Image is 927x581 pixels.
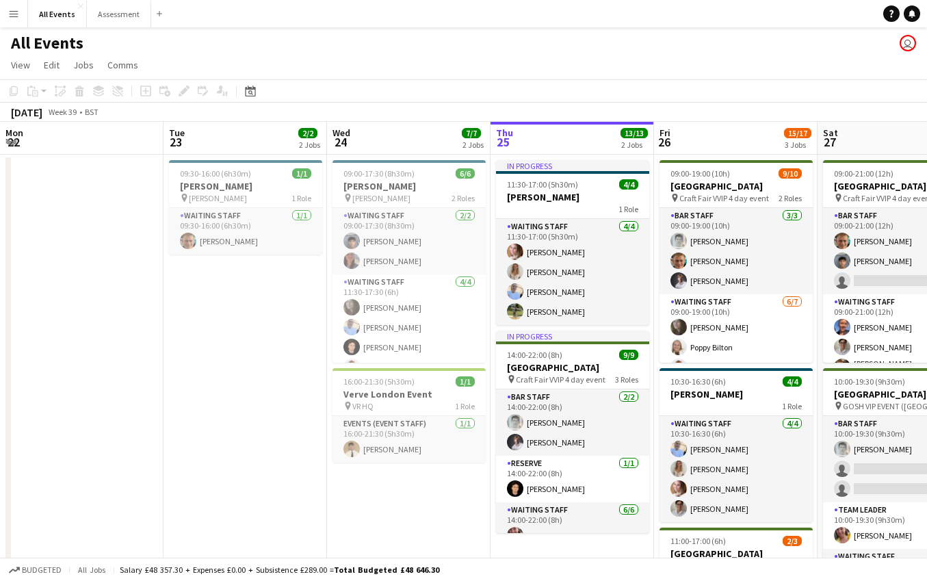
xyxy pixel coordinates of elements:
span: 2 Roles [452,193,475,203]
span: Sat [823,127,838,139]
span: Mon [5,127,23,139]
span: 2/3 [783,536,802,546]
h3: [PERSON_NAME] [660,388,813,400]
span: All jobs [75,565,108,575]
span: 2/2 [298,128,317,138]
div: In progress [496,160,649,171]
a: View [5,56,36,74]
app-job-card: In progress11:30-17:00 (5h30m)4/4[PERSON_NAME]1 RoleWaiting Staff4/411:30-17:00 (5h30m)[PERSON_NA... [496,160,649,325]
app-job-card: 09:30-16:00 (6h30m)1/1[PERSON_NAME] [PERSON_NAME]1 RoleWaiting Staff1/109:30-16:00 (6h30m)[PERSON... [169,160,322,255]
div: 2 Jobs [621,140,647,150]
span: 1/1 [292,168,311,179]
span: 9/9 [619,350,638,360]
app-card-role: Reserve1/114:00-22:00 (8h)[PERSON_NAME] [496,456,649,502]
app-card-role: Waiting Staff4/411:30-17:30 (6h)[PERSON_NAME][PERSON_NAME][PERSON_NAME][PERSON_NAME] [332,274,486,380]
span: View [11,59,30,71]
span: 1 Role [782,401,802,411]
span: 22 [3,134,23,150]
div: BST [85,107,99,117]
button: Assessment [87,1,151,27]
span: 09:30-16:00 (6h30m) [180,168,251,179]
app-card-role: Waiting Staff4/410:30-16:30 (6h)[PERSON_NAME][PERSON_NAME][PERSON_NAME][PERSON_NAME] [660,416,813,522]
span: Week 39 [45,107,79,117]
span: 27 [821,134,838,150]
span: 2 Roles [779,193,802,203]
a: Jobs [68,56,99,74]
button: Budgeted [7,563,64,578]
span: 11:00-17:00 (6h) [670,536,726,546]
h3: [GEOGRAPHIC_DATA] [660,180,813,192]
app-card-role: Waiting Staff2/209:00-17:30 (8h30m)[PERSON_NAME][PERSON_NAME] [332,208,486,274]
span: 13/13 [621,128,648,138]
h3: [GEOGRAPHIC_DATA] [496,361,649,374]
h3: Verve London Event [332,388,486,400]
span: 24 [330,134,350,150]
span: 1 Role [455,401,475,411]
span: Wed [332,127,350,139]
app-job-card: 16:00-21:30 (5h30m)1/1Verve London Event VR HQ1 RoleEvents (Event Staff)1/116:00-21:30 (5h30m)[PE... [332,368,486,463]
div: [DATE] [11,105,42,119]
a: Comms [102,56,144,74]
app-job-card: 09:00-19:00 (10h)9/10[GEOGRAPHIC_DATA] Craft Fair VVIP 4 day event2 RolesBar Staff3/309:00-19:00 ... [660,160,813,363]
span: 7/7 [462,128,481,138]
span: Jobs [73,59,94,71]
app-card-role: Events (Event Staff)1/116:00-21:30 (5h30m)[PERSON_NAME] [332,416,486,463]
app-user-avatar: Nathan Wong [900,35,916,51]
app-card-role: Waiting Staff4/411:30-17:00 (5h30m)[PERSON_NAME][PERSON_NAME][PERSON_NAME][PERSON_NAME] [496,219,649,325]
span: 14:00-22:00 (8h) [507,350,562,360]
span: 16:00-21:30 (5h30m) [343,376,415,387]
div: Salary £48 357.30 + Expenses £0.00 + Subsistence £289.00 = [120,565,439,575]
span: 26 [657,134,670,150]
app-card-role: Waiting Staff1/109:30-16:00 (6h30m)[PERSON_NAME] [169,208,322,255]
div: 2 Jobs [299,140,320,150]
span: 09:00-19:00 (10h) [670,168,730,179]
span: Total Budgeted £48 646.30 [334,565,439,575]
app-job-card: 09:00-17:30 (8h30m)6/6[PERSON_NAME] [PERSON_NAME]2 RolesWaiting Staff2/209:00-17:30 (8h30m)[PERSO... [332,160,486,363]
span: 10:30-16:30 (6h) [670,376,726,387]
span: 9/10 [779,168,802,179]
span: VR HQ [352,401,374,411]
span: 15/17 [784,128,811,138]
span: 1 Role [618,204,638,214]
span: Thu [496,127,513,139]
app-job-card: In progress14:00-22:00 (8h)9/9[GEOGRAPHIC_DATA] Craft Fair VVIP 4 day event3 RolesBar Staff2/214:... [496,331,649,533]
h1: All Events [11,33,83,53]
span: [PERSON_NAME] [189,193,247,203]
span: Fri [660,127,670,139]
app-card-role: Waiting Staff6/709:00-19:00 (10h)[PERSON_NAME]Poppy Bilton[PERSON_NAME] [660,294,813,460]
span: 11:30-17:00 (5h30m) [507,179,578,190]
span: 10:00-19:30 (9h30m) [834,376,905,387]
span: 3 Roles [615,374,638,385]
app-job-card: 10:30-16:30 (6h)4/4[PERSON_NAME]1 RoleWaiting Staff4/410:30-16:30 (6h)[PERSON_NAME][PERSON_NAME][... [660,368,813,522]
span: 23 [167,134,185,150]
h3: [PERSON_NAME] [332,180,486,192]
span: Tue [169,127,185,139]
span: Budgeted [22,565,62,575]
button: All Events [28,1,87,27]
span: 4/4 [619,179,638,190]
span: Comms [107,59,138,71]
span: 09:00-21:00 (12h) [834,168,893,179]
a: Edit [38,56,65,74]
app-card-role: Bar Staff2/214:00-22:00 (8h)[PERSON_NAME][PERSON_NAME] [496,389,649,456]
span: 6/6 [456,168,475,179]
span: 25 [494,134,513,150]
span: [PERSON_NAME] [352,193,410,203]
span: 09:00-17:30 (8h30m) [343,168,415,179]
h3: [GEOGRAPHIC_DATA] [660,547,813,560]
div: In progress [496,331,649,341]
div: 2 Jobs [462,140,484,150]
span: 1/1 [456,376,475,387]
span: Craft Fair VVIP 4 day event [679,193,769,203]
span: Craft Fair VVIP 4 day event [516,374,605,385]
div: 3 Jobs [785,140,811,150]
h3: [PERSON_NAME] [496,191,649,203]
span: 4/4 [783,376,802,387]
